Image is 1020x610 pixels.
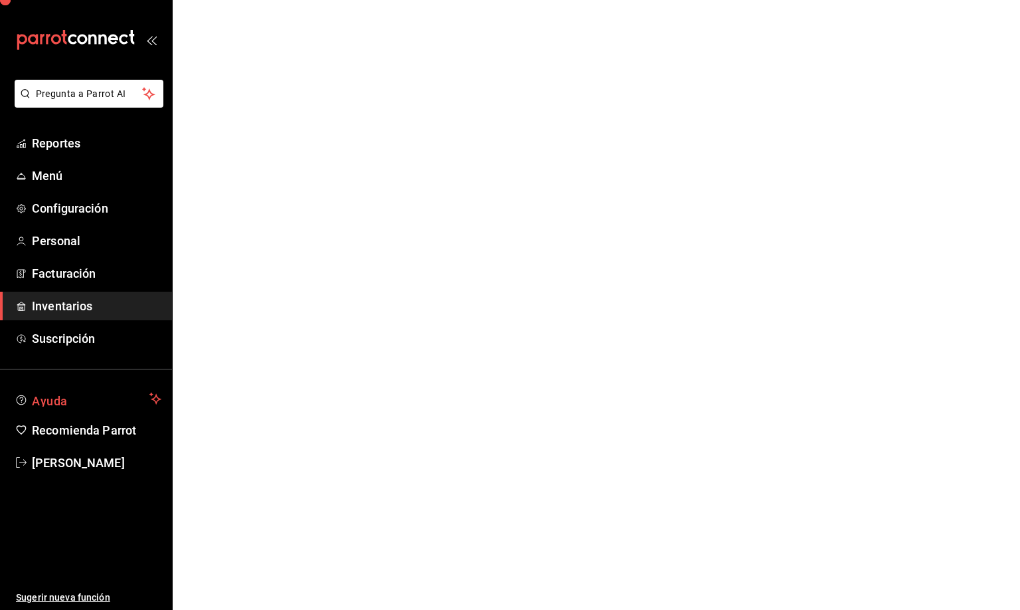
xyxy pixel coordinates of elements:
[32,297,161,315] span: Inventarios
[146,35,157,45] button: open_drawer_menu
[32,232,161,250] span: Personal
[32,421,161,439] span: Recomienda Parrot
[32,199,161,217] span: Configuración
[9,96,163,110] a: Pregunta a Parrot AI
[15,80,163,108] button: Pregunta a Parrot AI
[32,264,161,282] span: Facturación
[36,87,143,101] span: Pregunta a Parrot AI
[32,134,161,152] span: Reportes
[32,391,144,407] span: Ayuda
[16,591,161,605] span: Sugerir nueva función
[32,454,161,472] span: [PERSON_NAME]
[32,330,161,348] span: Suscripción
[32,167,161,185] span: Menú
